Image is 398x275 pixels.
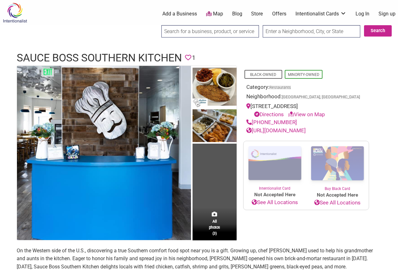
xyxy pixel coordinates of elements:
input: Search for a business, product, or service [161,25,259,37]
a: [URL][DOMAIN_NAME] [246,127,306,134]
span: [GEOGRAPHIC_DATA], [GEOGRAPHIC_DATA] [282,95,360,99]
div: Category: [246,83,366,93]
img: Buy Black Card [306,141,369,186]
a: Sign up [378,10,395,17]
a: See All Locations [306,199,369,207]
a: Log In [356,10,369,17]
span: All photos (3) [209,218,220,236]
a: Directions [254,111,284,117]
div: Neighborhood: [246,93,366,102]
span: Not Accepted Here [244,191,306,198]
a: Intentionalist Card [244,141,306,191]
a: Blog [232,10,242,17]
a: View on Map [288,111,325,117]
a: [PHONE_NUMBER] [246,119,297,125]
button: Search [364,25,392,37]
a: Black-Owned [250,72,276,77]
a: Map [206,10,223,18]
span: 1 [192,53,195,63]
a: Buy Black Card [306,141,369,192]
a: See All Locations [244,198,306,207]
a: Store [251,10,263,17]
a: Offers [272,10,286,17]
h1: Sauce Boss Southern Kitchen [17,50,182,66]
div: [STREET_ADDRESS] [246,102,366,118]
a: Restaurants [269,85,291,90]
input: Enter a Neighborhood, City, or State [263,25,360,37]
a: Minority-Owned [288,72,319,77]
img: Intentionalist Card [244,141,306,186]
a: Add a Business [162,10,197,17]
a: Intentionalist Cards [295,10,346,17]
span: Not Accepted Here [306,192,369,199]
p: On the Western side of the U.S., discovering a true Southern comfort food spot near you is a gift... [17,247,382,271]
